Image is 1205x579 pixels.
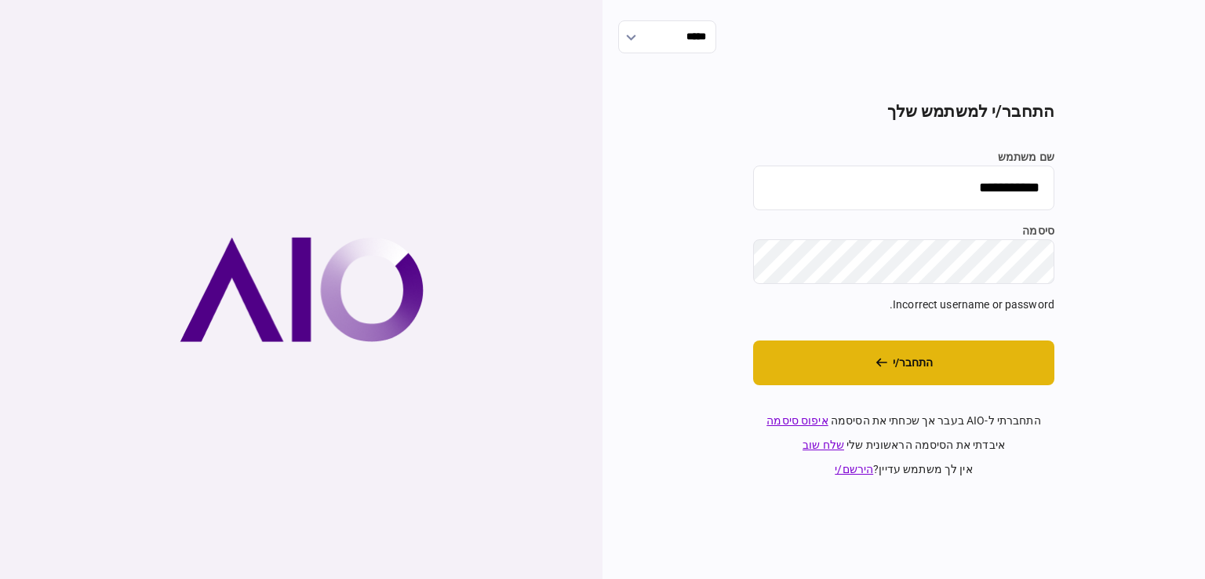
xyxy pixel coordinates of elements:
input: הראה אפשרויות בחירת שפה [618,20,716,53]
a: שלח שוב [803,439,844,451]
label: שם משתמש [753,149,1054,166]
button: התחבר/י [753,340,1054,385]
div: התחברתי ל-AIO בעבר אך שכחתי את הסיסמה [753,413,1054,429]
div: איבדתי את הסיסמה הראשונית שלי [753,437,1054,453]
h2: התחבר/י למשתמש שלך [753,102,1054,122]
input: סיסמה [753,239,1054,284]
a: איפוס סיסמה [766,414,828,427]
a: הירשם/י [835,463,873,475]
label: סיסמה [753,223,1054,239]
div: אין לך משתמש עדיין ? [753,461,1054,478]
input: שם משתמש [753,166,1054,210]
img: AIO company logo [180,237,424,342]
div: Incorrect username or password. [753,297,1054,313]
